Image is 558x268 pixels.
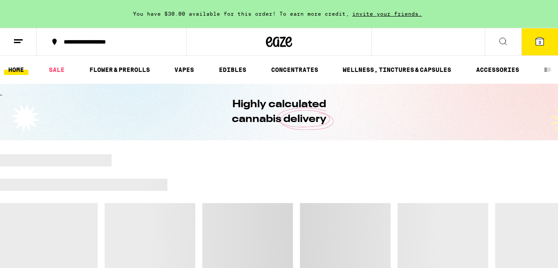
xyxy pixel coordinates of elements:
a: WELLNESS, TINCTURES & CAPSULES [338,64,456,75]
a: EDIBLES [214,64,251,75]
button: 3 [521,28,558,55]
a: FLOWER & PREROLLS [85,64,154,75]
span: 3 [538,40,541,45]
a: ACCESSORIES [472,64,524,75]
a: VAPES [170,64,198,75]
span: invite your friends. [349,11,425,17]
h1: Highly calculated cannabis delivery [207,97,351,127]
a: HOME [4,64,28,75]
a: SALE [44,64,69,75]
span: You have $30.00 available for this order! To earn more credit, [133,11,349,17]
a: CONCENTRATES [267,64,323,75]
